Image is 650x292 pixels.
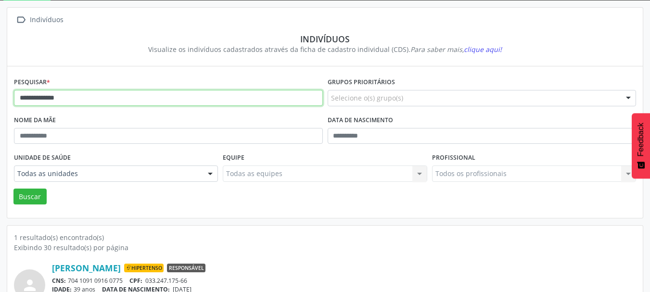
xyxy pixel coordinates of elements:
span: CNS: [52,277,66,285]
a:  Indivíduos [14,13,65,27]
button: Buscar [13,189,47,205]
div: Visualize os indivíduos cadastrados através da ficha de cadastro individual (CDS). [21,44,629,54]
button: Feedback - Mostrar pesquisa [632,113,650,178]
div: 704 1091 0916 0775 [52,277,636,285]
span: Responsável [167,264,205,272]
span: CPF: [129,277,142,285]
span: clique aqui! [464,45,502,54]
span: Feedback [637,123,645,156]
span: Selecione o(s) grupo(s) [331,93,403,103]
div: 1 resultado(s) encontrado(s) [14,232,636,242]
div: Indivíduos [28,13,65,27]
label: Pesquisar [14,75,50,90]
label: Nome da mãe [14,113,56,128]
div: Indivíduos [21,34,629,44]
label: Grupos prioritários [328,75,395,90]
label: Profissional [432,151,475,165]
span: Hipertenso [124,264,164,272]
div: Exibindo 30 resultado(s) por página [14,242,636,253]
span: 033.247.175-66 [145,277,187,285]
label: Equipe [223,151,244,165]
label: Data de nascimento [328,113,393,128]
span: Todas as unidades [17,169,198,178]
i: Para saber mais, [410,45,502,54]
i:  [14,13,28,27]
a: [PERSON_NAME] [52,263,121,273]
label: Unidade de saúde [14,151,71,165]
